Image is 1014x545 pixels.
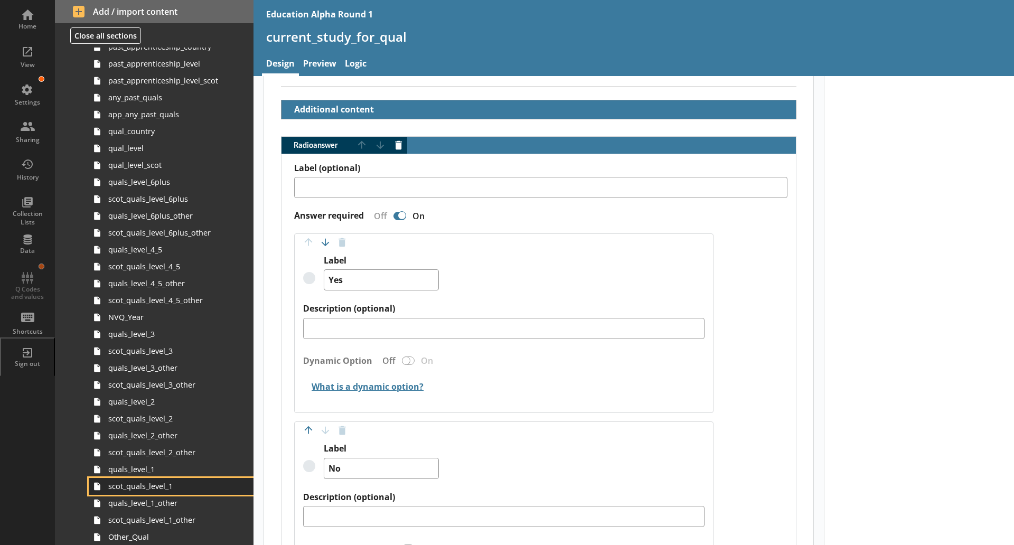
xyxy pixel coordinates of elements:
button: Move option down [317,234,334,251]
span: quals_level_3 [108,329,226,339]
a: scot_quals_level_1_other [89,512,253,529]
div: Sharing [9,136,46,144]
label: Description (optional) [303,492,705,503]
a: quals_level_3_other [89,360,253,377]
span: qual_country [108,126,226,136]
a: scot_quals_level_2_other [89,444,253,461]
span: scot_quals_level_3 [108,346,226,356]
span: quals_level_4_5 [108,245,226,255]
span: quals_level_6plus [108,177,226,187]
span: quals_level_1_other [108,498,226,508]
a: scot_quals_level_3_other [89,377,253,393]
div: View [9,61,46,69]
span: Radio answer [281,142,353,149]
span: quals_level_3_other [108,363,226,373]
a: quals_level_6plus_other [89,208,253,224]
span: scot_quals_level_2_other [108,447,226,457]
a: qual_country [89,123,253,140]
a: quals_level_1_other [89,495,253,512]
div: History [9,173,46,182]
label: Answer required [294,210,364,221]
div: Collection Lists [9,210,46,226]
div: Data [9,247,46,255]
a: quals_level_4_5_other [89,275,253,292]
span: Add / import content [73,6,236,17]
a: NVQ_Year [89,309,253,326]
span: scot_quals_level_4_5 [108,261,226,271]
button: Delete answer [390,137,407,154]
a: app_any_past_quals [89,106,253,123]
textarea: Yes [324,269,439,290]
span: NVQ_Year [108,312,226,322]
div: Shortcuts [9,327,46,336]
a: qual_level [89,140,253,157]
a: scot_quals_level_3 [89,343,253,360]
button: Close all sections [70,27,141,44]
a: past_apprenticeship_level [89,55,253,72]
div: Off [365,210,391,222]
span: past_apprenticeship_level_scot [108,76,226,86]
span: scot_quals_level_6plus_other [108,228,226,238]
a: scot_quals_level_4_5_other [89,292,253,309]
div: On [408,210,433,222]
a: scot_quals_level_6plus [89,191,253,208]
label: Label [324,443,439,454]
div: Home [9,22,46,31]
span: quals_level_1 [108,464,226,474]
span: quals_level_4_5_other [108,278,226,288]
textarea: No [324,458,439,479]
span: Other_Qual [108,532,226,542]
span: scot_quals_level_3_other [108,380,226,390]
a: scot_quals_level_4_5 [89,258,253,275]
span: app_any_past_quals [108,109,226,119]
h1: current_study_for_qual [266,29,1001,45]
div: Settings [9,98,46,107]
label: Description (optional) [303,303,705,314]
a: scot_quals_level_6plus_other [89,224,253,241]
button: What is a dynamic option? [303,377,426,396]
span: scot_quals_level_2 [108,414,226,424]
span: quals_level_2_other [108,430,226,440]
span: scot_quals_level_6plus [108,194,226,204]
span: scot_quals_level_4_5_other [108,295,226,305]
span: qual_level [108,143,226,153]
button: Move option up [300,422,317,439]
a: Logic [341,53,371,76]
span: quals_level_2 [108,397,226,407]
span: any_past_quals [108,92,226,102]
span: qual_level_scot [108,160,226,170]
a: any_past_quals [89,89,253,106]
span: quals_level_6plus_other [108,211,226,221]
a: quals_level_1 [89,461,253,478]
div: Sign out [9,360,46,368]
button: Additional content [286,100,376,119]
span: past_apprenticeship_level [108,59,226,69]
span: scot_quals_level_1 [108,481,226,491]
div: Education Alpha Round 1 [266,8,373,20]
a: scot_quals_level_1 [89,478,253,495]
label: Label (optional) [294,163,787,174]
a: quals_level_2_other [89,427,253,444]
span: scot_quals_level_1_other [108,515,226,525]
a: past_apprenticeship_level_scot [89,72,253,89]
a: Design [262,53,299,76]
a: Preview [299,53,341,76]
a: quals_level_6plus [89,174,253,191]
a: scot_quals_level_2 [89,410,253,427]
label: Label [324,255,439,266]
a: quals_level_3 [89,326,253,343]
a: quals_level_2 [89,393,253,410]
a: quals_level_4_5 [89,241,253,258]
a: qual_level_scot [89,157,253,174]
